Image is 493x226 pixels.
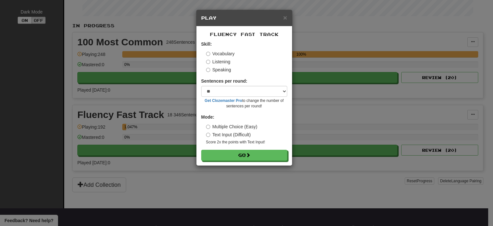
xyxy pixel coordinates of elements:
[206,68,210,72] input: Speaking
[206,125,210,129] input: Multiple Choice (Easy)
[283,14,287,21] button: Close
[201,98,287,109] small: to change the number of sentences per round!
[210,32,279,37] span: Fluency Fast Track
[205,98,242,103] a: Get Clozemaster Pro
[206,59,230,65] label: Listening
[206,50,235,57] label: Vocabulary
[201,114,214,120] strong: Mode:
[283,14,287,21] span: ×
[206,133,210,137] input: Text Input (Difficult)
[206,131,251,138] label: Text Input (Difficult)
[206,123,257,130] label: Multiple Choice (Easy)
[206,140,287,145] small: Score 2x the points with Text Input !
[201,15,287,21] h5: Play
[206,67,231,73] label: Speaking
[201,150,287,161] button: Go
[206,60,210,64] input: Listening
[201,78,247,84] label: Sentences per round:
[201,41,212,47] strong: Skill:
[206,52,210,56] input: Vocabulary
